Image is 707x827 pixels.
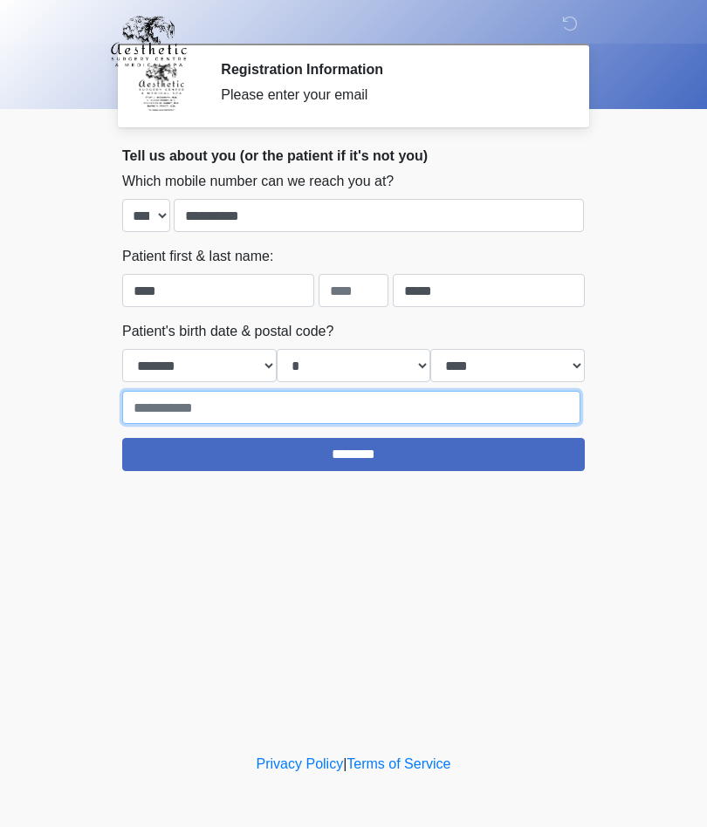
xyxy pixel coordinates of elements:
label: Which mobile number can we reach you at? [122,171,394,192]
a: Privacy Policy [257,756,344,771]
label: Patient first & last name: [122,246,273,267]
label: Patient's birth date & postal code? [122,321,333,342]
div: Please enter your email [221,85,559,106]
a: Terms of Service [347,756,450,771]
img: Aesthetic Surgery Centre, PLLC Logo [105,13,193,69]
a: | [343,756,347,771]
img: Agent Avatar [135,61,188,113]
h2: Tell us about you (or the patient if it's not you) [122,147,585,164]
